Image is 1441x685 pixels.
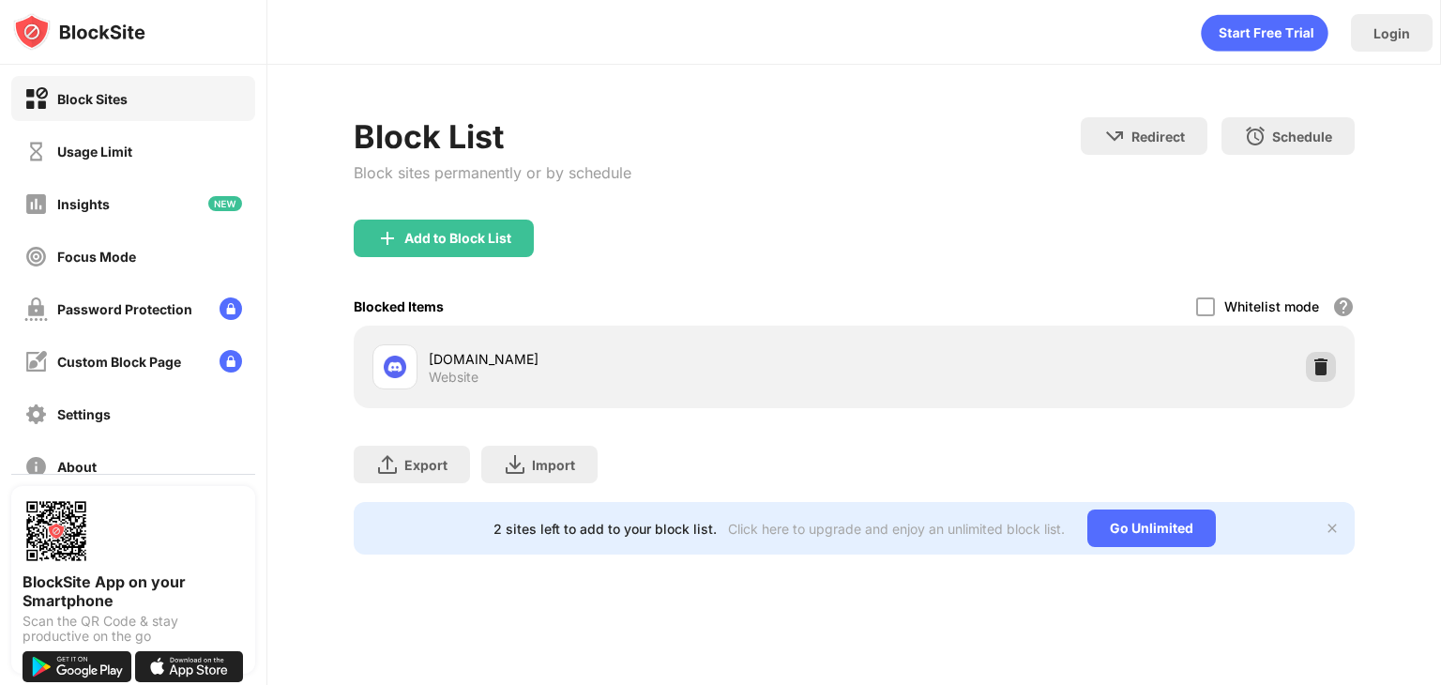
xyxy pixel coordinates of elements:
img: focus-off.svg [24,245,48,268]
img: insights-off.svg [24,192,48,216]
div: Login [1373,25,1410,41]
div: Import [532,457,575,473]
img: x-button.svg [1325,521,1340,536]
div: Scan the QR Code & stay productive on the go [23,614,244,644]
img: password-protection-off.svg [24,297,48,321]
div: Website [429,369,478,386]
div: animation [1201,14,1328,52]
img: lock-menu.svg [220,297,242,320]
img: new-icon.svg [208,196,242,211]
div: About [57,459,97,475]
img: block-on.svg [24,87,48,111]
img: lock-menu.svg [220,350,242,373]
img: get-it-on-google-play.svg [23,651,131,682]
div: Export [404,457,447,473]
img: about-off.svg [24,455,48,479]
div: Schedule [1272,129,1332,145]
div: Blocked Items [354,298,444,314]
div: Redirect [1131,129,1185,145]
div: [DOMAIN_NAME] [429,349,854,369]
img: options-page-qr-code.png [23,497,90,565]
div: 2 sites left to add to your block list. [493,521,717,537]
div: Settings [57,406,111,422]
div: Block sites permanently or by schedule [354,163,631,182]
img: settings-off.svg [24,403,48,426]
div: Focus Mode [57,249,136,265]
div: Click here to upgrade and enjoy an unlimited block list. [728,521,1065,537]
div: Whitelist mode [1224,298,1319,314]
div: Block Sites [57,91,128,107]
div: BlockSite App on your Smartphone [23,572,244,610]
img: download-on-the-app-store.svg [135,651,244,682]
div: Add to Block List [404,231,511,246]
div: Custom Block Page [57,354,181,370]
div: Block List [354,117,631,156]
div: Go Unlimited [1087,510,1216,547]
img: logo-blocksite.svg [13,13,145,51]
img: favicons [384,356,406,378]
img: time-usage-off.svg [24,140,48,163]
div: Usage Limit [57,144,132,160]
div: Insights [57,196,110,212]
img: customize-block-page-off.svg [24,350,48,373]
div: Password Protection [57,301,192,317]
